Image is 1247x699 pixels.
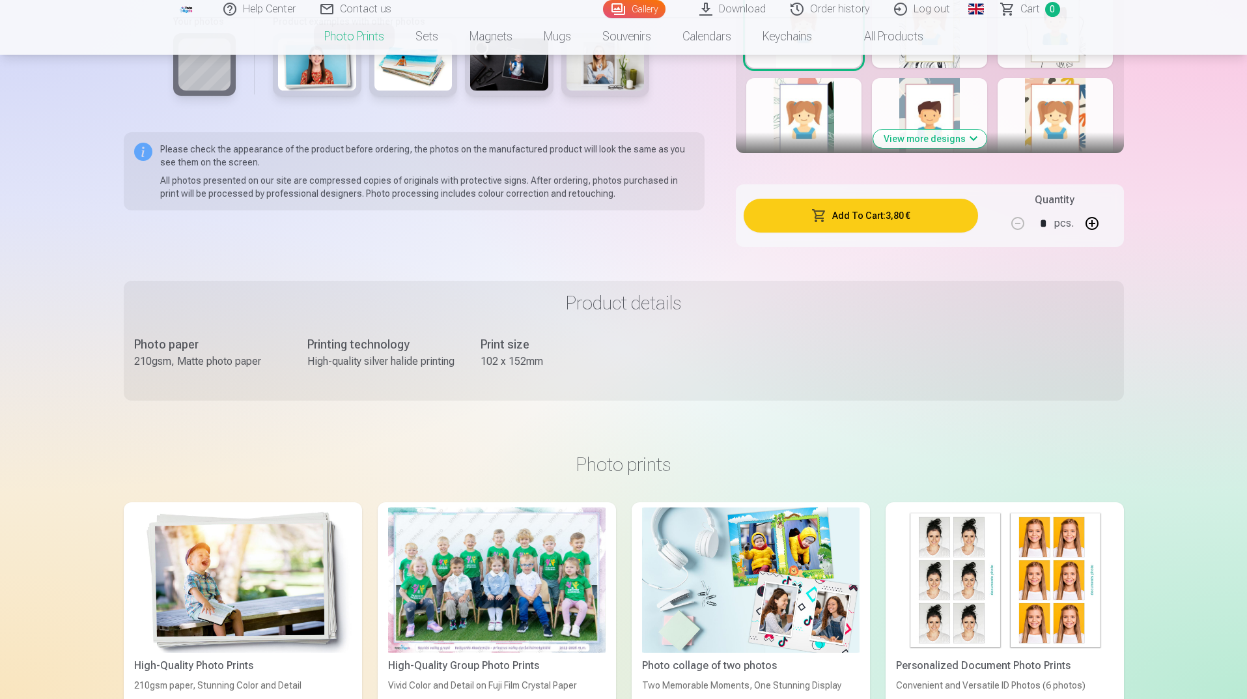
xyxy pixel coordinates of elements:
[481,335,628,354] div: Print size
[642,507,860,653] img: Photo collage of two photos
[383,658,611,674] div: High-Quality Group Photo Prints
[891,658,1119,674] div: Personalized Document Photo Prints
[744,199,977,233] button: Add To Cart:3,80 €
[400,18,454,55] a: Sets
[307,354,455,369] div: High-quality silver halide printing
[134,354,281,369] div: 210gsm, Matte photo paper
[587,18,667,55] a: Souvenirs
[481,354,628,369] div: 102 x 152mm
[134,291,1114,315] h3: Product details
[129,658,357,674] div: High-Quality Photo Prints
[1045,2,1060,17] span: 0
[637,679,865,692] div: Two Memorable Moments, One Stunning Display
[129,679,357,692] div: 210gsm paper, Stunning Color and Detail
[454,18,528,55] a: Magnets
[134,335,281,354] div: Photo paper
[747,18,828,55] a: Keychains
[160,174,695,200] p: All photos presented on our site are compressed copies of originals with protective signs. After ...
[528,18,587,55] a: Mugs
[637,658,865,674] div: Photo collage of two photos
[134,507,352,653] img: High-Quality Photo Prints
[828,18,939,55] a: All products
[873,130,987,148] button: View more designs
[309,18,400,55] a: Photo prints
[891,679,1119,692] div: Convenient and Versatile ID Photos (6 photos)
[383,679,611,692] div: Vivid Color and Detail on Fuji Film Crystal Paper
[134,453,1114,476] h3: Photo prints
[1035,192,1074,208] h5: Quantity
[667,18,747,55] a: Calendars
[180,5,194,13] img: /fa2
[896,507,1114,653] img: Personalized Document Photo Prints
[1020,1,1040,17] span: Сart
[160,143,695,169] p: Please check the appearance of the product before ordering, the photos on the manufactured produc...
[1054,208,1074,239] div: pcs.
[307,335,455,354] div: Printing technology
